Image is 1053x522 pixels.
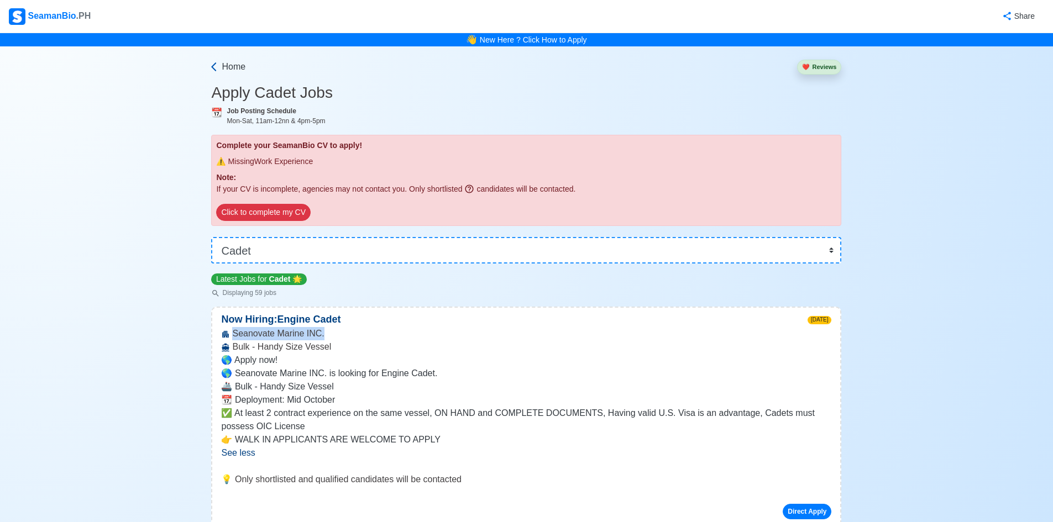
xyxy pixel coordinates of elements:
[222,60,245,73] span: Home
[211,273,306,285] p: Latest Jobs for
[9,8,91,25] div: SeamanBio
[212,312,349,327] p: Now Hiring: Engine Cadet
[216,172,836,183] p: Note:
[211,108,222,117] span: calendar
[292,275,302,283] span: star
[216,204,310,221] button: Click to complete my CV
[76,11,91,20] span: .PH
[216,141,362,150] span: Complete your SeamanBio CV to apply!
[802,64,810,70] span: heart
[221,433,831,446] p: 👉 WALK IN APPLICANTS ARE WELCOME TO APPLY
[221,380,831,393] p: 🚢 Bulk - Handy Size Vessel
[221,367,831,380] p: 🌎 Seanovate Marine INC. is looking for Engine Cadet.
[208,60,245,73] a: Home
[227,107,296,115] b: Job Posting Schedule
[480,35,587,44] a: New Here ? Click How to Apply
[9,8,25,25] img: Logo
[211,288,306,298] p: Displaying 59 jobs
[216,157,226,166] span: close
[212,327,840,354] div: Seanovate Marine INC. Bulk - Handy Size Vessel
[269,275,291,283] span: Cadet
[783,504,831,519] button: Direct Apply
[221,354,831,367] p: 🌎 Apply now!
[221,473,831,486] p: 💡 Only shortlisted and qualified candidates will be contacted
[216,156,836,167] div: Missing Work Experience
[465,33,478,47] span: bell
[216,183,836,195] p: If your CV is incomplete, agencies may not contact you. Only shortlisted candidates will be conta...
[797,60,841,75] button: heartReviews
[991,6,1044,27] button: Share
[221,407,831,433] p: ✅ At least 2 contract experience on the same vessel, ON HAND and COMPLETE DOCUMENTS, Having valid...
[221,448,255,457] span: See less
[221,393,831,407] p: 📆 Deployment: Mid October
[227,116,841,126] div: Mon-Sat, 11am-12nn & 4pm-5pm
[808,316,831,324] span: [DATE]
[211,83,841,102] h3: Apply Cadet Jobs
